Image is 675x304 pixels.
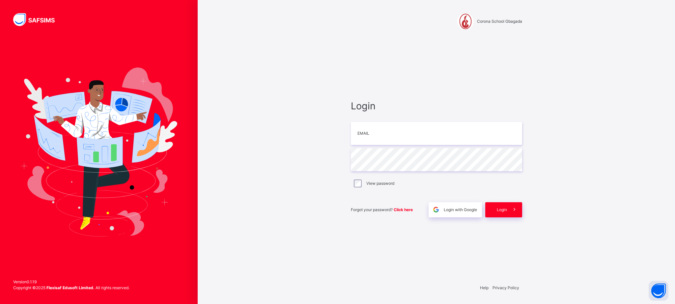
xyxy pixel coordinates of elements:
[351,207,413,212] span: Forgot your password?
[477,18,522,24] span: Corona School Gbagada
[13,13,63,26] img: SAFSIMS Logo
[497,207,507,213] span: Login
[366,180,394,186] label: View password
[46,285,95,290] strong: Flexisaf Edusoft Limited.
[492,285,519,290] a: Privacy Policy
[480,285,489,290] a: Help
[13,279,129,285] span: Version 0.1.19
[444,207,477,213] span: Login with Google
[20,68,177,236] img: Hero Image
[432,206,440,213] img: google.396cfc9801f0270233282035f929180a.svg
[649,281,668,301] button: Open asap
[13,285,129,290] span: Copyright © 2025 All rights reserved.
[351,99,522,113] span: Login
[394,207,413,212] a: Click here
